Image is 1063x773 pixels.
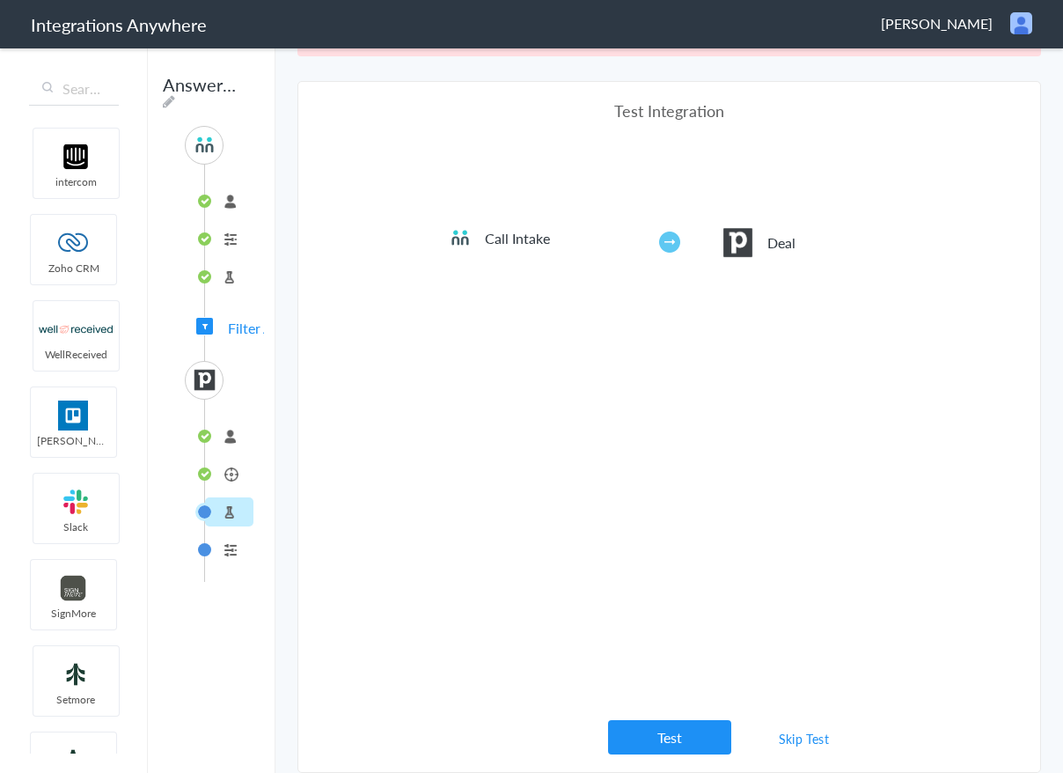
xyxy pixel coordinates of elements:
button: Test [608,720,731,755]
h5: Call Intake [485,228,604,248]
img: pipedrive.png [194,369,216,391]
img: wr-logo.svg [39,314,114,344]
h1: Integrations Anywhere [31,12,207,37]
img: intercom-logo.svg [39,142,114,172]
span: Setmore [33,692,119,707]
img: answerconnect-logo.svg [450,227,471,248]
a: Skip Test [758,723,851,755]
img: zoho-logo.svg [36,228,111,258]
span: WellReceived [33,347,119,362]
img: slack-logo.svg [39,487,114,517]
img: signmore-logo.png [36,573,111,603]
img: user.png [1010,12,1032,34]
span: [PERSON_NAME] [31,433,116,448]
img: setmoreNew.jpg [39,659,114,689]
img: pipedrive.png [722,227,753,258]
span: Filter Applied [228,318,311,338]
span: Zoho CRM [31,261,116,276]
img: trello.png [36,401,111,431]
h5: Deal [767,232,886,253]
span: SignMore [31,606,116,621]
span: intercom [33,174,119,189]
span: [PERSON_NAME] [881,13,993,33]
input: Search... [29,72,119,106]
h4: Test Integration [450,99,890,121]
img: answerconnect-logo.svg [194,134,216,156]
span: Slack [33,519,119,534]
